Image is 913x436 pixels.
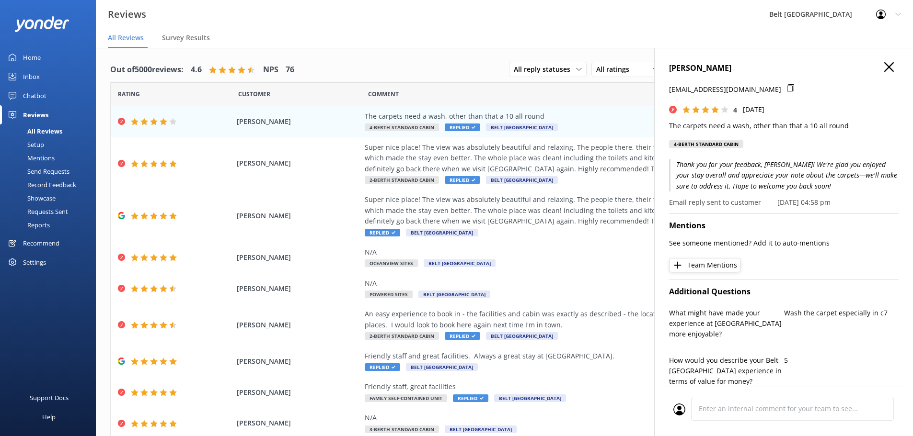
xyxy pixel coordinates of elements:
div: Showcase [6,191,56,205]
span: All reply statuses [514,64,576,75]
div: Requests Sent [6,205,68,218]
span: Belt [GEOGRAPHIC_DATA] [406,363,478,371]
div: Friendly staff and great facilities. Always a great stay at [GEOGRAPHIC_DATA]. [365,351,801,361]
span: Belt [GEOGRAPHIC_DATA] [418,291,490,298]
span: [PERSON_NAME] [237,158,360,168]
span: Replied [453,394,488,402]
div: Settings [23,253,46,272]
div: N/A [365,278,801,289]
h4: Mentions [669,220,899,232]
span: [PERSON_NAME] [237,283,360,294]
span: 3-Berth Standard Cabin [365,425,439,433]
span: All ratings [596,64,635,75]
span: Question [368,89,399,99]
h4: 76 [286,64,294,76]
p: Wash the carpet especially in c7 [784,308,899,318]
button: Close [884,62,894,73]
div: N/A [365,247,801,257]
span: 2-Berth Standard Cabin [365,332,439,340]
img: yonder-white-logo.png [14,16,69,32]
span: [PERSON_NAME] [237,116,360,127]
div: Send Requests [6,165,69,178]
div: Chatbot [23,86,46,105]
span: Replied [365,229,400,236]
div: The carpets need a wash, other than that a 10 all round [365,111,801,122]
div: Reviews [23,105,48,124]
span: [PERSON_NAME] [237,418,360,428]
button: Team Mentions [669,258,741,272]
div: Support Docs [30,388,69,407]
a: Record Feedback [6,178,96,191]
p: See someone mentioned? Add it to auto-mentions [669,238,899,248]
h3: Reviews [108,7,146,22]
span: [PERSON_NAME] [237,252,360,263]
h4: NPS [263,64,278,76]
a: Reports [6,218,96,232]
p: Email reply sent to customer [669,197,761,208]
span: 2-Berth Standard Cabin [365,176,439,184]
div: All Reviews [6,124,62,138]
a: Mentions [6,151,96,165]
div: 4-Berth Standard Cabin [669,140,743,148]
span: Belt [GEOGRAPHIC_DATA] [486,123,558,131]
div: Friendly staff, great facilities [365,381,801,392]
div: Home [23,48,41,67]
span: Replied [365,363,400,371]
span: [PERSON_NAME] [237,320,360,330]
h4: 4.6 [191,64,202,76]
p: [EMAIL_ADDRESS][DOMAIN_NAME] [669,84,781,95]
span: Belt [GEOGRAPHIC_DATA] [486,332,558,340]
p: What might have made your experience at [GEOGRAPHIC_DATA] more enjoyable? [669,308,784,340]
p: The carpets need a wash, other than that a 10 all round [669,121,899,131]
div: Record Feedback [6,178,76,191]
a: Showcase [6,191,96,205]
h4: Out of 5000 reviews: [110,64,184,76]
div: Inbox [23,67,40,86]
span: [PERSON_NAME] [237,356,360,367]
p: [DATE] [743,104,764,115]
span: Replied [445,332,480,340]
span: Replied [445,176,480,184]
div: Mentions [6,151,55,165]
img: user_profile.svg [673,403,685,415]
span: Family Self-Contained Unit [365,394,447,402]
p: [DATE] 04:58 pm [777,197,831,208]
span: Powered Sites [365,291,413,298]
span: Belt [GEOGRAPHIC_DATA] [424,259,496,267]
p: How would you describe your Belt [GEOGRAPHIC_DATA] experience in terms of value for money? [669,355,784,387]
div: An easy experience to book in - the facilities and cabin was exactly as described - the location ... [365,309,801,330]
div: Setup [6,138,44,151]
a: Send Requests [6,165,96,178]
span: Replied [445,123,480,131]
span: [PERSON_NAME] [237,387,360,398]
span: 4 [733,105,737,114]
span: All Reviews [108,33,144,43]
a: All Reviews [6,124,96,138]
div: Help [42,407,56,426]
span: Survey Results [162,33,210,43]
div: Super nice place! The view was absolutely beautiful and relaxing. The people there, their team we... [365,194,801,226]
div: Recommend [23,234,59,253]
span: Belt [GEOGRAPHIC_DATA] [445,425,517,433]
p: Thank you for your feedback, [PERSON_NAME]! We're glad you enjoyed your stay overall and apprecia... [669,159,899,191]
div: Reports [6,218,50,232]
span: Belt [GEOGRAPHIC_DATA] [486,176,558,184]
a: Requests Sent [6,205,96,218]
div: Super nice place! The view was absolutely beautiful and relaxing. The people there, their team we... [365,142,801,174]
span: [PERSON_NAME] [237,211,360,221]
span: Date [238,89,270,99]
a: Setup [6,138,96,151]
span: 4-Berth Standard Cabin [365,123,439,131]
span: Date [118,89,140,99]
div: N/A [365,413,801,423]
h4: [PERSON_NAME] [669,62,899,75]
span: Belt [GEOGRAPHIC_DATA] [406,229,478,236]
h4: Additional Questions [669,286,899,298]
span: Oceanview Sites [365,259,418,267]
span: Belt [GEOGRAPHIC_DATA] [494,394,566,402]
p: 5 [784,355,899,366]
